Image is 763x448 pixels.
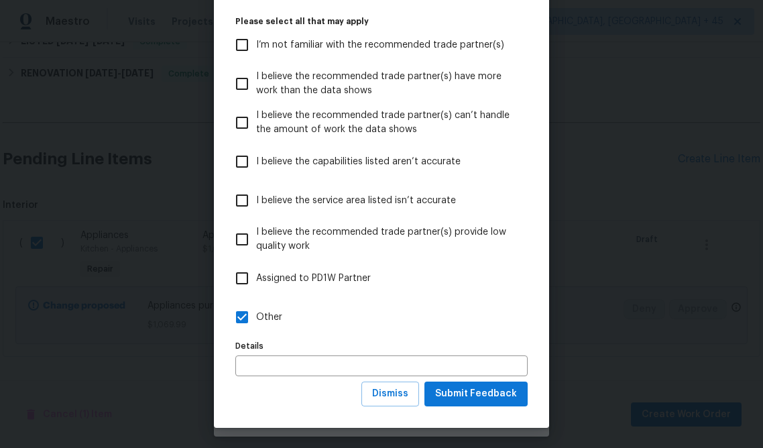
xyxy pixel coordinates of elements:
[256,194,456,208] span: I believe the service area listed isn’t accurate
[256,311,282,325] span: Other
[361,382,419,406] button: Dismiss
[372,386,408,402] span: Dismiss
[256,225,517,254] span: I believe the recommended trade partner(s) provide low quality work
[235,17,528,25] legend: Please select all that may apply
[256,70,517,98] span: I believe the recommended trade partner(s) have more work than the data shows
[256,38,504,52] span: I’m not familiar with the recommended trade partner(s)
[256,109,517,137] span: I believe the recommended trade partner(s) can’t handle the amount of work the data shows
[235,342,528,350] label: Details
[424,382,528,406] button: Submit Feedback
[256,272,371,286] span: Assigned to PD1W Partner
[435,386,517,402] span: Submit Feedback
[256,155,461,169] span: I believe the capabilities listed aren’t accurate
